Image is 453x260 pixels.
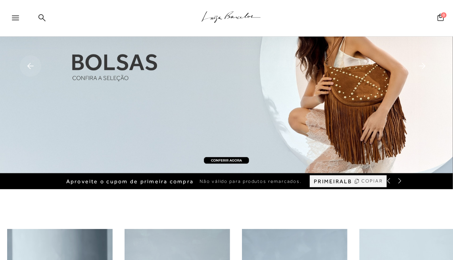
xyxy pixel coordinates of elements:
span: PRIMEIRALB [314,178,352,185]
span: Não válido para produtos remarcados. [200,178,302,185]
span: COPIAR [362,177,383,185]
button: 0 [435,13,446,24]
span: Aproveite o cupom de primeira compra [66,178,194,185]
span: 0 [441,12,447,18]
